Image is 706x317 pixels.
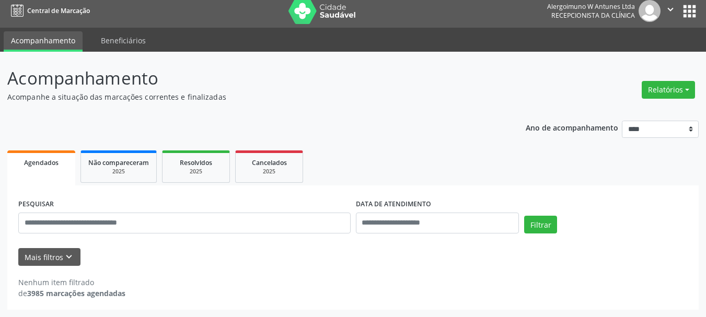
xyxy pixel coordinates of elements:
strong: 3985 marcações agendadas [27,288,125,298]
button: Relatórios [642,81,695,99]
div: Alergoimuno W Antunes Ltda [547,2,635,11]
div: 2025 [243,168,295,175]
a: Central de Marcação [7,2,90,19]
div: Nenhum item filtrado [18,277,125,288]
div: de [18,288,125,299]
button: Filtrar [524,216,557,233]
span: Central de Marcação [27,6,90,15]
span: Cancelados [252,158,287,167]
i: keyboard_arrow_down [63,251,75,263]
button: apps [680,2,699,20]
p: Acompanhamento [7,65,491,91]
span: Não compareceram [88,158,149,167]
a: Acompanhamento [4,31,83,52]
i:  [665,4,676,15]
label: PESQUISAR [18,196,54,213]
span: Recepcionista da clínica [551,11,635,20]
span: Agendados [24,158,59,167]
div: 2025 [88,168,149,175]
div: 2025 [170,168,222,175]
p: Acompanhe a situação das marcações correntes e finalizadas [7,91,491,102]
span: Resolvidos [180,158,212,167]
p: Ano de acompanhamento [526,121,618,134]
button: Mais filtroskeyboard_arrow_down [18,248,80,266]
label: DATA DE ATENDIMENTO [356,196,431,213]
a: Beneficiários [94,31,153,50]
